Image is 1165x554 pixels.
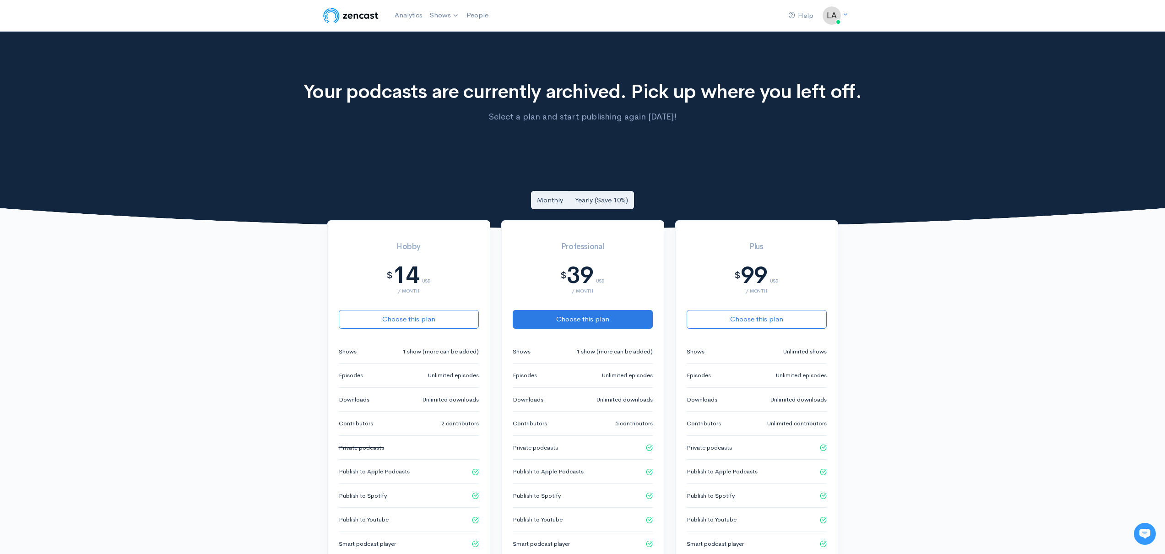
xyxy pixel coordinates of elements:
small: Unlimited shows [783,347,827,356]
h3: Professional [513,243,653,251]
small: Private podcasts [513,443,558,452]
a: Monthly [531,191,569,210]
small: Publish to Youtube [687,515,737,524]
small: Shows [687,347,704,356]
small: Publish to Apple Podcasts [513,467,584,476]
small: Unlimited episodes [428,371,479,380]
div: / month [687,288,827,293]
small: Contributors [687,419,721,428]
iframe: gist-messenger-bubble-iframe [1134,523,1156,545]
small: Unlimited downloads [770,395,827,404]
small: Publish to Youtube [339,515,389,524]
small: Downloads [513,395,543,404]
small: Downloads [339,395,369,404]
small: 2 contributors [441,419,479,428]
input: Search articles [27,172,163,190]
small: Contributors [339,419,373,428]
small: Publish to Spotify [339,491,387,500]
div: 14 [393,262,419,288]
small: Episodes [513,371,537,380]
button: New conversation [14,121,169,140]
div: / month [513,288,653,293]
small: Episodes [687,371,711,380]
small: 5 contributors [615,419,653,428]
a: Shows [426,5,463,26]
small: Episodes [339,371,363,380]
a: Help [785,6,817,26]
a: Analytics [391,5,426,25]
small: Unlimited downloads [423,395,479,404]
button: Choose this plan [513,310,653,329]
small: Unlimited downloads [596,395,653,404]
h3: Plus [687,243,827,251]
small: Unlimited episodes [776,371,827,380]
small: Smart podcast player [687,539,744,549]
div: $ [734,271,741,281]
button: Choose this plan [339,310,479,329]
h1: Hi 👋 [14,44,169,59]
div: $ [386,271,393,281]
small: Contributors [513,419,547,428]
small: Publish to Apple Podcasts [339,467,410,476]
small: Publish to Youtube [513,515,563,524]
small: Shows [513,347,531,356]
div: USD [422,267,431,283]
button: Choose this plan [687,310,827,329]
small: Downloads [687,395,717,404]
div: 99 [741,262,767,288]
div: USD [770,267,779,283]
small: Smart podcast player [339,539,396,549]
small: Shows [339,347,357,356]
small: Smart podcast player [513,539,570,549]
p: Find an answer quickly [12,157,171,168]
img: ZenCast Logo [322,6,380,25]
img: ... [823,6,841,25]
small: Unlimited episodes [602,371,653,380]
span: New conversation [59,127,110,134]
p: Select a plan and start publishing again [DATE]! [297,110,868,123]
a: Yearly (Save 10%) [569,191,634,210]
h2: Just let us know if you need anything and we'll be happy to help! 🙂 [14,61,169,105]
h3: Hobby [339,243,479,251]
small: Unlimited contributors [767,419,827,428]
small: Private podcasts [687,443,732,452]
s: Private podcasts [339,444,384,451]
a: People [463,5,492,25]
div: / month [339,288,479,293]
div: 39 [567,262,593,288]
div: USD [596,267,605,283]
small: Publish to Spotify [687,491,735,500]
small: Publish to Apple Podcasts [687,467,758,476]
div: $ [560,271,567,281]
small: 1 show (more can be added) [402,347,479,356]
h1: Your podcasts are currently archived. Pick up where you left off. [297,81,868,102]
small: 1 show (more can be added) [576,347,653,356]
small: Publish to Spotify [513,491,561,500]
